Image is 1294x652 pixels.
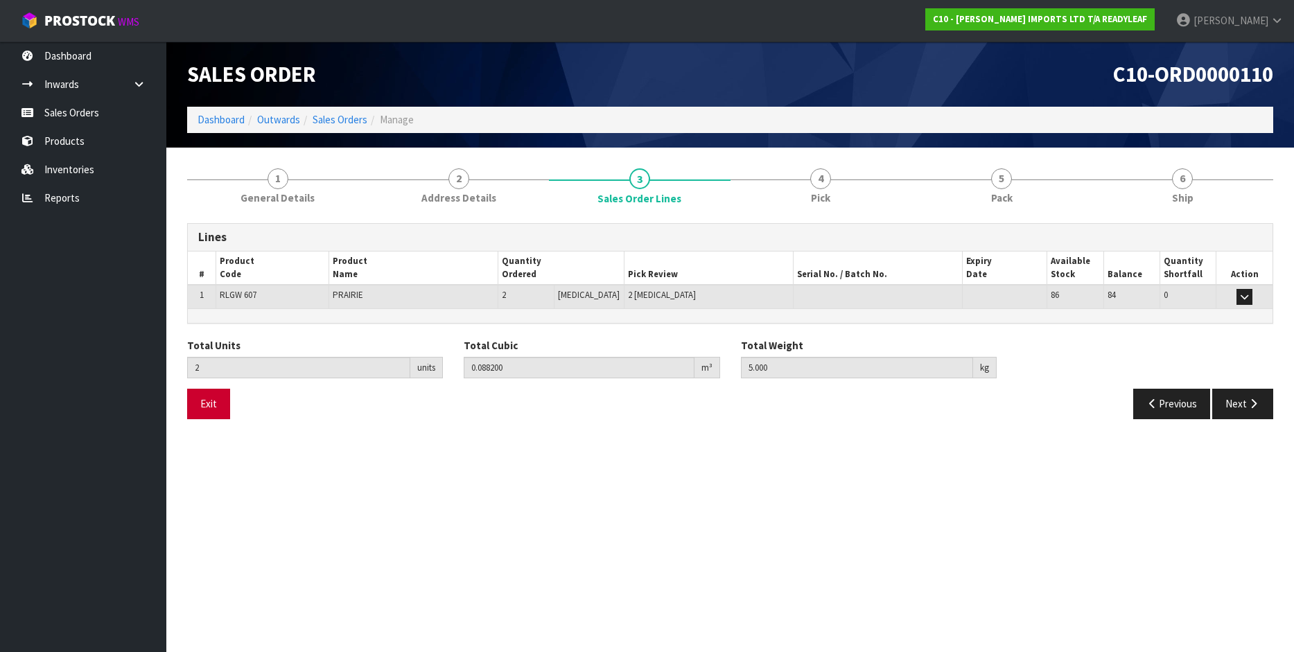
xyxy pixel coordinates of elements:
span: C10-ORD0000110 [1113,60,1273,87]
span: 2 [MEDICAL_DATA] [628,289,696,301]
span: 1 [268,168,288,189]
span: [MEDICAL_DATA] [558,289,620,301]
div: kg [973,357,997,379]
span: 0 [1164,289,1168,301]
span: 4 [810,168,831,189]
span: 84 [1108,289,1116,301]
span: ProStock [44,12,115,30]
span: 3 [629,168,650,189]
span: Sales Order [187,60,316,87]
small: WMS [118,15,139,28]
th: Product Name [329,252,498,285]
div: m³ [694,357,720,379]
th: Pick Review [624,252,794,285]
input: Total Cubic [464,357,694,378]
img: cube-alt.png [21,12,38,29]
span: 6 [1172,168,1193,189]
th: Serial No. / Batch No. [794,252,963,285]
span: PRAIRIE [333,289,363,301]
th: Product Code [216,252,329,285]
span: Ship [1172,191,1194,205]
button: Previous [1133,389,1211,418]
input: Total Weight [741,357,973,378]
a: Dashboard [198,113,245,126]
div: units [410,357,443,379]
th: Expiry Date [963,252,1047,285]
label: Total Units [187,338,241,353]
a: Sales Orders [313,113,367,126]
th: Action [1216,252,1273,285]
span: General Details [241,191,315,205]
h3: Lines [198,231,1262,244]
span: Manage [380,113,414,126]
span: 2 [448,168,469,189]
label: Total Cubic [464,338,518,353]
button: Next [1212,389,1273,418]
button: Exit [187,389,230,418]
input: Total Units [187,357,410,378]
th: Quantity Shortfall [1160,252,1216,285]
span: Sales Order Lines [187,213,1273,429]
span: Sales Order Lines [597,191,681,206]
label: Total Weight [741,338,803,353]
th: # [188,252,216,285]
span: 2 [502,289,506,301]
span: [PERSON_NAME] [1194,14,1268,27]
th: Available Stock [1047,252,1103,285]
span: Address Details [421,191,496,205]
a: Outwards [257,113,300,126]
th: Balance [1103,252,1160,285]
span: RLGW 607 [220,289,256,301]
span: 5 [991,168,1012,189]
span: Pick [811,191,830,205]
th: Quantity Ordered [498,252,624,285]
span: Pack [991,191,1013,205]
span: 1 [200,289,204,301]
span: 86 [1051,289,1059,301]
strong: C10 - [PERSON_NAME] IMPORTS LTD T/A READYLEAF [933,13,1147,25]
